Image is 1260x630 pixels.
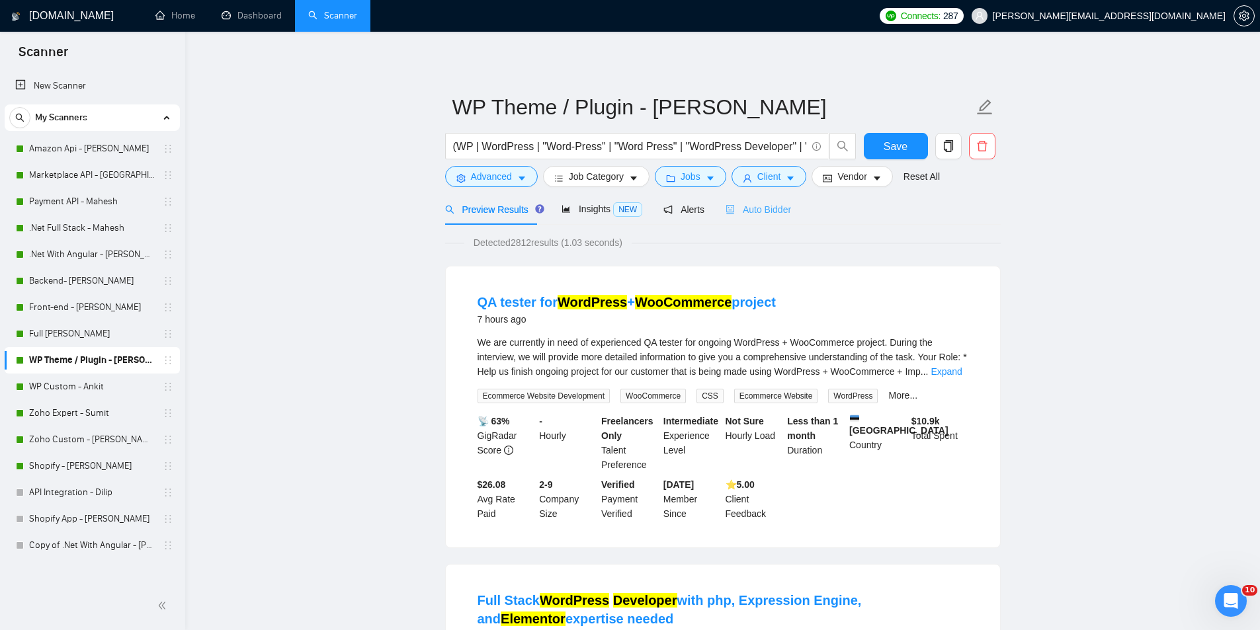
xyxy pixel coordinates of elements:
[629,173,638,183] span: caret-down
[1234,11,1254,21] span: setting
[1234,11,1255,21] a: setting
[517,173,526,183] span: caret-down
[10,113,30,122] span: search
[666,173,675,183] span: folder
[29,532,155,559] a: Copy of .Net With Angular - [PERSON_NAME]
[308,10,357,21] a: searchScanner
[829,133,856,159] button: search
[663,479,694,490] b: [DATE]
[554,173,564,183] span: bars
[943,9,958,23] span: 287
[613,202,642,217] span: NEW
[536,414,599,472] div: Hourly
[475,414,537,472] div: GigRadar Score
[812,142,821,151] span: info-circle
[29,162,155,188] a: Marketplace API - [GEOGRAPHIC_DATA]
[29,321,155,347] a: Full [PERSON_NAME]
[5,104,180,559] li: My Scanners
[734,389,818,403] span: Ecommerce Website
[155,10,195,21] a: homeHome
[8,42,79,70] span: Scanner
[163,196,173,207] span: holder
[504,446,513,455] span: info-circle
[975,11,984,20] span: user
[613,593,677,608] mark: Developer
[29,479,155,506] a: API Integration - Dilip
[501,611,566,626] mark: Elementor
[726,205,735,214] span: robot
[850,414,859,423] img: 🇪🇪
[163,170,173,180] span: holder
[29,215,155,241] a: .Net Full Stack - Mahesh
[163,461,173,471] span: holder
[475,477,537,521] div: Avg Rate Paid
[884,138,907,155] span: Save
[757,169,781,184] span: Client
[478,479,506,490] b: $26.08
[29,268,155,294] a: Backend- [PERSON_NAME]
[1234,5,1255,26] button: setting
[706,173,715,183] span: caret-down
[445,205,454,214] span: search
[163,302,173,313] span: holder
[163,408,173,418] span: holder
[849,414,948,436] b: [GEOGRAPHIC_DATA]
[872,173,882,183] span: caret-down
[562,204,571,214] span: area-chart
[163,249,173,260] span: holder
[663,204,704,215] span: Alerts
[29,374,155,400] a: WP Custom - Ankit
[478,295,776,309] a: QA tester forWordPress+WooCommerceproject
[661,414,723,472] div: Experience Level
[471,169,512,184] span: Advanced
[786,173,795,183] span: caret-down
[9,107,30,128] button: search
[29,400,155,426] a: Zoho Expert - Sumit
[163,276,173,286] span: holder
[29,188,155,215] a: Payment API - Mahesh
[886,11,896,21] img: upwork-logo.png
[534,203,546,215] div: Tooltip anchor
[163,487,173,498] span: holder
[29,506,155,532] a: Shopify App - [PERSON_NAME]
[1215,585,1247,617] iframe: Intercom live chat
[663,205,673,214] span: notification
[976,98,993,116] span: edit
[478,335,968,379] div: We are currently in need of experienced QA tester for ongoing WordPress + WooCommerce project. Du...
[29,426,155,453] a: Zoho Custom - [PERSON_NAME]
[681,169,700,184] span: Jobs
[1242,585,1257,596] span: 10
[456,173,466,183] span: setting
[784,414,847,472] div: Duration
[163,143,173,154] span: holder
[661,477,723,521] div: Member Since
[11,6,21,27] img: logo
[599,414,661,472] div: Talent Preference
[29,347,155,374] a: WP Theme / Plugin - [PERSON_NAME]
[599,477,661,521] div: Payment Verified
[478,389,610,403] span: Ecommerce Website Development
[903,169,940,184] a: Reset All
[931,366,962,377] a: Expand
[969,133,995,159] button: delete
[222,10,282,21] a: dashboardDashboard
[723,477,785,521] div: Client Feedback
[163,381,173,392] span: holder
[787,416,838,441] b: Less than 1 month
[847,414,909,472] div: Country
[35,104,87,131] span: My Scanners
[562,204,642,214] span: Insights
[478,416,510,426] b: 📡 63%
[830,140,855,152] span: search
[936,140,961,152] span: copy
[828,389,878,403] span: WordPress
[601,416,653,441] b: Freelancers Only
[5,73,180,99] li: New Scanner
[15,73,169,99] a: New Scanner
[445,204,540,215] span: Preview Results
[157,599,171,612] span: double-left
[29,294,155,321] a: Front-end - [PERSON_NAME]
[540,593,609,608] mark: WordPress
[655,166,726,187] button: folderJobscaret-down
[163,223,173,233] span: holder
